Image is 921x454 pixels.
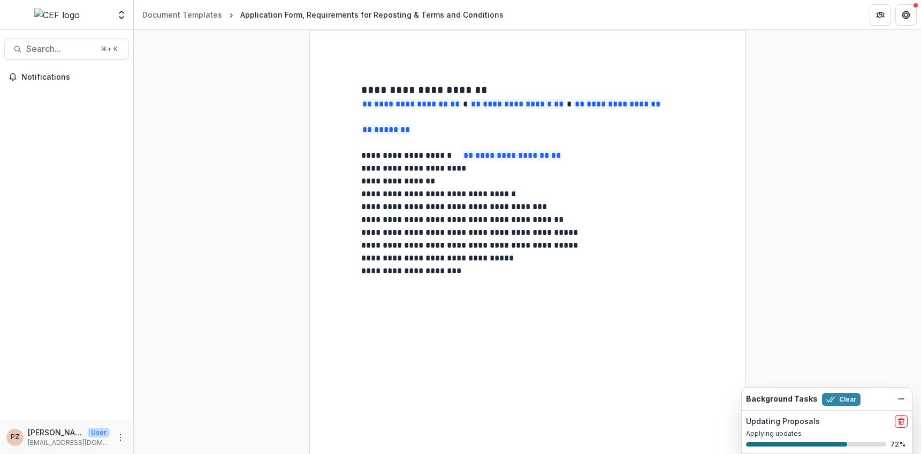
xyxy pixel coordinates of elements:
[21,73,125,82] span: Notifications
[746,429,908,438] p: Applying updates
[870,4,891,26] button: Partners
[895,4,917,26] button: Get Help
[98,43,120,55] div: ⌘ + K
[114,4,129,26] button: Open entity switcher
[28,438,110,448] p: [EMAIL_ADDRESS][DOMAIN_NAME]
[822,393,861,406] button: Clear
[890,440,908,449] p: 72 %
[26,44,94,54] span: Search...
[138,7,226,22] a: Document Templates
[895,393,908,405] button: Dismiss
[4,39,129,60] button: Search...
[746,417,820,426] h2: Updating Proposals
[11,434,20,441] div: Priscilla Zamora
[240,9,504,20] div: Application Form, Requirements for Reposting & Terms and Conditions
[34,9,80,21] img: CEF logo
[28,427,83,438] p: [PERSON_NAME]
[746,395,818,404] h2: Background Tasks
[142,9,222,20] div: Document Templates
[895,415,908,428] button: delete
[88,428,110,437] p: User
[4,68,129,86] button: Notifications
[138,7,508,22] nav: breadcrumb
[114,431,127,444] button: More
